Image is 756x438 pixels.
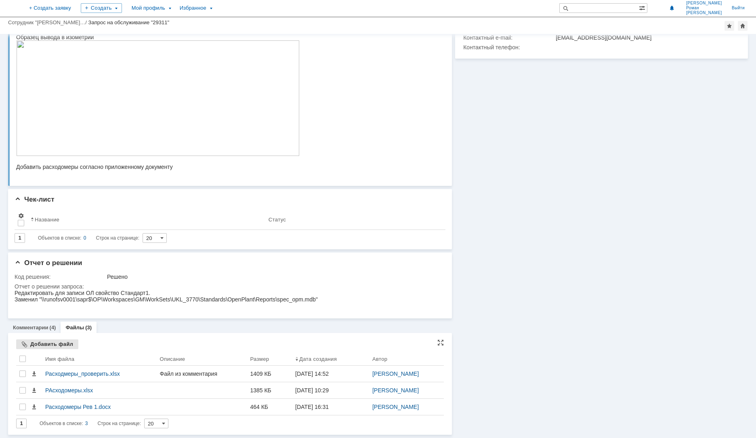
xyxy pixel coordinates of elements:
div: 464 КБ [250,404,289,410]
div: [EMAIL_ADDRESS][DOMAIN_NAME] [556,34,735,41]
div: Сделать домашней страницей [738,21,748,31]
div: 3 [85,419,88,428]
span: Скачать файл [31,371,37,377]
div: Автор [372,356,388,362]
div: Файл из комментария [160,371,244,377]
div: РАсходомеры.xlsx [45,387,153,394]
th: Имя файла [42,352,157,366]
span: Объектов в списке: [40,421,83,426]
th: Статус [265,209,439,230]
th: Название [27,209,265,230]
div: Контактный телефон: [463,44,554,51]
div: На всю страницу [437,339,444,346]
span: Отчет о решении [15,259,82,267]
span: Объектов в списке: [38,235,81,241]
div: 1385 КБ [250,387,289,394]
div: [DATE] 14:52 [295,371,329,377]
div: Код решения: [15,274,105,280]
span: Чек-лист [15,196,55,203]
div: Расходмеры_проверить.xlsx [45,371,153,377]
div: (4) [50,324,56,331]
div: Создать [81,3,122,13]
div: Размер [250,356,269,362]
div: (3) [85,324,92,331]
th: Автор [369,352,444,366]
div: Контактный e-mail: [463,34,554,41]
div: Дата создания [299,356,337,362]
span: Скачать файл [31,404,37,410]
a: Файлы [65,324,84,331]
div: Расходомеры Рев 1.docx [45,404,153,410]
a: [PERSON_NAME] [372,387,419,394]
a: Комментарии [13,324,48,331]
th: Дата создания [292,352,369,366]
span: Расширенный поиск [639,4,647,11]
div: Описание [160,356,185,362]
div: / [8,19,88,25]
div: Имя файла [45,356,74,362]
th: Размер [247,352,292,366]
span: Роман [686,6,722,11]
div: 1409 КБ [250,371,289,377]
div: Отчет о решении запроса: [15,283,441,290]
div: [DATE] 10:29 [295,387,329,394]
a: [PERSON_NAME] [372,404,419,410]
span: Настройки [18,213,24,219]
a: Сотрудник "[PERSON_NAME]… [8,19,85,25]
div: Решено [107,274,440,280]
span: [PERSON_NAME] [686,1,722,6]
div: Название [35,217,59,223]
i: Строк на странице: [38,233,139,243]
div: 0 [84,233,86,243]
div: Запрос на обслуживание "29311" [88,19,170,25]
i: Строк на странице: [40,419,141,428]
div: Статус [269,217,286,223]
span: Скачать файл [31,387,37,394]
div: [DATE] 16:31 [295,404,329,410]
div: Добавить в избранное [724,21,734,31]
span: [PERSON_NAME] [686,11,722,15]
a: [PERSON_NAME] [372,371,419,377]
